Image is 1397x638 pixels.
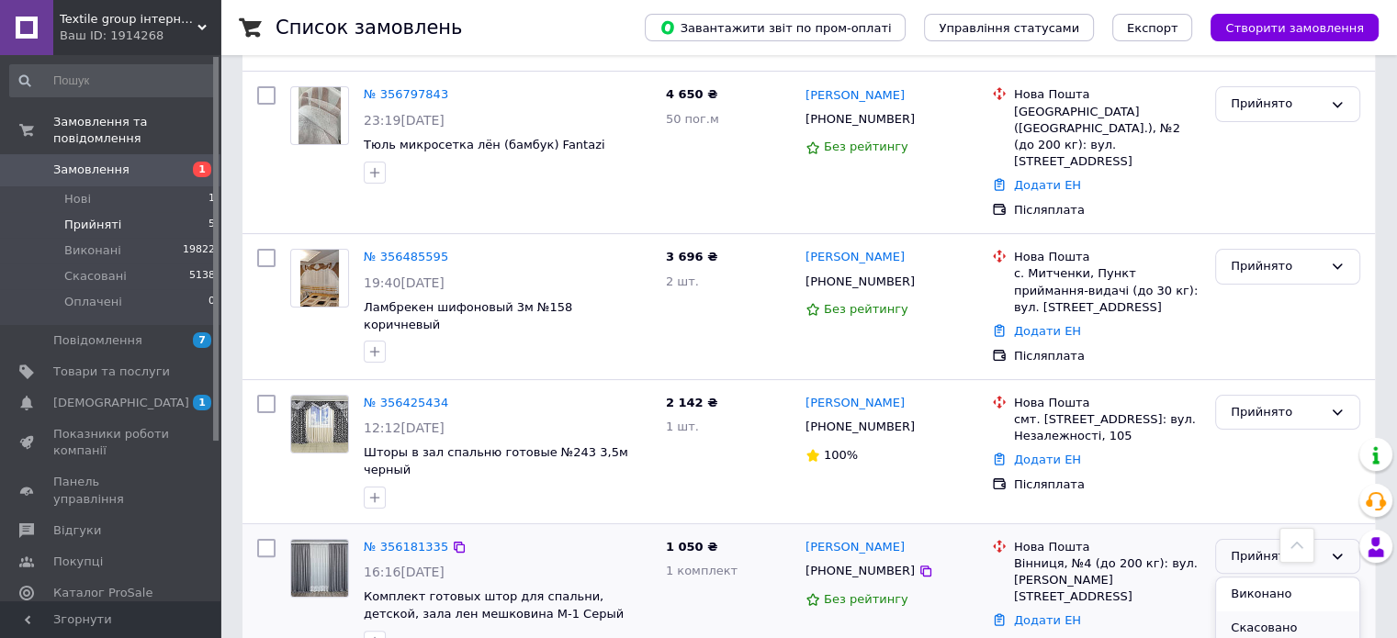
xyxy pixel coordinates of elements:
[53,332,142,349] span: Повідомлення
[364,445,628,476] a: Шторы в зал спальню готовые №243 3,5м черный
[53,585,152,601] span: Каталог ProSale
[53,364,170,380] span: Товари та послуги
[64,191,91,207] span: Нові
[60,28,220,44] div: Ваш ID: 1914268
[208,191,215,207] span: 1
[1014,453,1081,466] a: Додати ЕН
[1014,555,1200,606] div: Вінниця, №4 (до 200 кг): вул. [PERSON_NAME][STREET_ADDRESS]
[364,420,445,435] span: 12:12[DATE]
[300,250,339,307] img: Фото товару
[802,559,918,583] div: [PHONE_NUMBER]
[291,396,348,453] img: Фото товару
[290,86,349,145] a: Фото товару
[1014,395,1200,411] div: Нова Пошта
[53,474,170,507] span: Панель управління
[1231,403,1323,422] div: Прийнято
[939,21,1079,35] span: Управління статусами
[9,64,217,97] input: Пошук
[1014,539,1200,555] div: Нова Пошта
[824,302,908,316] span: Без рейтингу
[189,268,215,285] span: 5138
[208,217,215,233] span: 5
[824,592,908,606] span: Без рейтингу
[364,138,605,151] a: Тюль микросетка лён (бамбук) Fantazi
[1014,178,1081,192] a: Додати ЕН
[1127,21,1178,35] span: Експорт
[1014,613,1081,627] a: Додати ЕН
[193,332,211,348] span: 7
[666,540,717,554] span: 1 050 ₴
[53,114,220,147] span: Замовлення та повідомлення
[666,112,719,126] span: 50 пог.м
[208,294,215,310] span: 0
[53,554,103,570] span: Покупці
[824,140,908,153] span: Без рейтингу
[1014,324,1081,338] a: Додати ЕН
[1014,86,1200,103] div: Нова Пошта
[666,250,717,263] span: 3 696 ₴
[802,415,918,439] div: [PHONE_NUMBER]
[1211,14,1379,41] button: Створити замовлення
[364,589,624,621] a: Комплект готовых штор для спальни, детской, зала лен мешковина М-1 Серый
[666,274,699,288] span: 2 шт.
[802,270,918,294] div: [PHONE_NUMBER]
[1112,14,1193,41] button: Експорт
[1231,257,1323,276] div: Прийнято
[806,539,905,556] a: [PERSON_NAME]
[183,242,215,259] span: 19822
[364,300,572,331] a: Ламбрекен шифоновый 3м №158 коричневый
[1014,411,1200,444] div: смт. [STREET_ADDRESS]: вул. Незалежності, 105
[290,249,349,308] a: Фото товару
[193,395,211,410] span: 1
[1014,104,1200,171] div: [GEOGRAPHIC_DATA] ([GEOGRAPHIC_DATA].), №2 (до 200 кг): вул. [STREET_ADDRESS]
[64,268,127,285] span: Скасовані
[666,564,738,577] span: 1 комплект
[364,250,448,263] a: № 356485595
[64,242,121,259] span: Виконані
[1014,348,1200,364] div: Післяплата
[1231,95,1323,114] div: Прийнято
[645,14,906,41] button: Завантажити звіт по пром-оплаті
[364,113,445,128] span: 23:19[DATE]
[53,426,170,459] span: Показники роботи компанії
[290,395,349,453] a: Фото товару
[1014,476,1200,493] div: Післяплата
[64,294,122,310] span: Оплачені
[1216,577,1359,611] li: Виконано
[364,540,448,554] a: № 356181335
[64,217,121,233] span: Прийняті
[299,87,342,144] img: Фото товару
[291,540,348,597] img: Фото товару
[364,565,445,579] span: 16:16[DATE]
[666,87,717,101] span: 4 650 ₴
[924,14,1094,41] button: Управління статусами
[666,420,699,433] span: 1 шт.
[802,107,918,131] div: [PHONE_NUMBER]
[364,87,448,101] a: № 356797843
[364,396,448,409] a: № 356425434
[806,249,905,266] a: [PERSON_NAME]
[659,19,891,36] span: Завантажити звіт по пром-оплаті
[364,275,445,290] span: 19:40[DATE]
[290,539,349,598] a: Фото товару
[1192,20,1379,34] a: Створити замовлення
[824,448,858,462] span: 100%
[1225,21,1364,35] span: Створити замовлення
[60,11,197,28] span: Textile group інтернет-магазин штор, гардин
[806,395,905,412] a: [PERSON_NAME]
[1014,249,1200,265] div: Нова Пошта
[276,17,462,39] h1: Список замовлень
[53,395,189,411] span: [DEMOGRAPHIC_DATA]
[53,162,130,178] span: Замовлення
[1014,265,1200,316] div: с. Митченки, Пункт приймання-видачі (до 30 кг): вул. [STREET_ADDRESS]
[53,522,101,539] span: Відгуки
[806,87,905,105] a: [PERSON_NAME]
[666,396,717,409] span: 2 142 ₴
[1231,547,1323,566] div: Прийнято
[193,162,211,177] span: 1
[1014,202,1200,218] div: Післяплата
